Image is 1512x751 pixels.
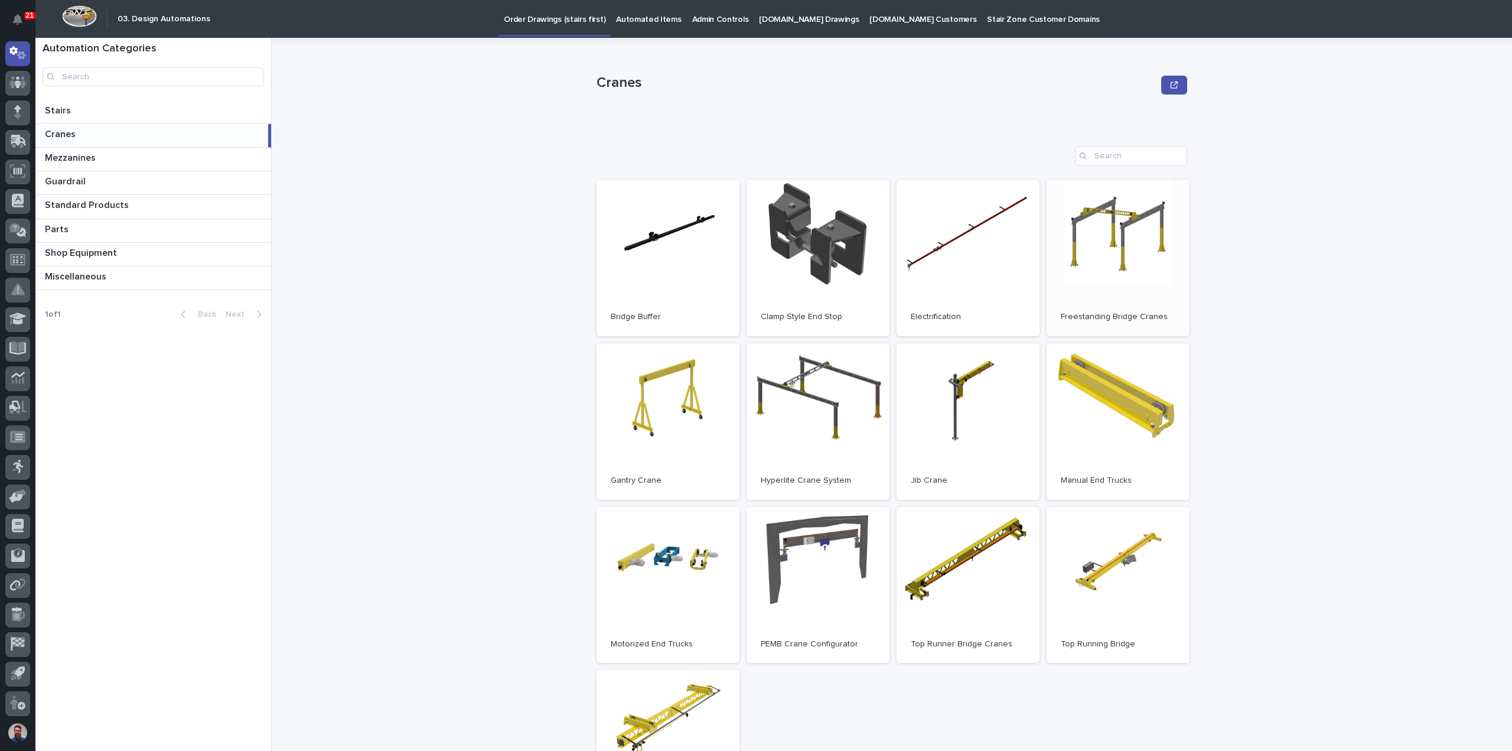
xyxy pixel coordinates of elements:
p: Cranes [597,74,1156,92]
button: users-avatar [5,720,30,745]
p: Electrification [911,312,1025,322]
a: MezzaninesMezzanines [35,148,271,171]
p: Guardrail [45,174,88,187]
a: Electrification [897,180,1039,336]
p: Clamp Style End Stop [761,312,875,322]
a: Standard ProductsStandard Products [35,195,271,219]
img: Workspace Logo [62,5,97,27]
p: Motorized End Trucks [611,639,725,649]
p: Mezzanines [45,150,98,164]
span: Back [191,310,216,318]
button: Notifications [5,7,30,32]
a: Manual End Trucks [1047,343,1190,500]
p: 1 of 1 [35,300,70,329]
p: Gantry Crane [611,476,725,486]
a: Jib Crane [897,343,1039,500]
button: Back [171,309,221,320]
p: Standard Products [45,197,131,211]
a: Gantry Crane [597,343,739,500]
a: PartsParts [35,219,271,243]
div: Notifications21 [15,14,30,33]
span: Next [226,310,252,318]
a: PEMB Crane Configurator [747,507,889,664]
p: Hyperlite Crane System [761,476,875,486]
a: GuardrailGuardrail [35,171,271,195]
a: Clamp Style End Stop [747,180,889,336]
a: Freestanding Bridge Cranes [1047,180,1190,336]
p: 21 [26,11,34,19]
p: Parts [45,222,71,235]
h2: 03. Design Automations [118,14,210,24]
p: Shop Equipment [45,245,119,259]
a: CranesCranes [35,124,271,148]
p: Freestanding Bridge Cranes [1061,312,1175,322]
a: Bridge Buffer [597,180,739,336]
p: Miscellaneous [45,269,109,282]
p: Jib Crane [911,476,1025,486]
input: Search [43,67,264,86]
p: Manual End Trucks [1061,476,1175,486]
p: Top Running Bridge [1061,639,1175,649]
a: Shop EquipmentShop Equipment [35,243,271,266]
p: Top Runner Bridge Cranes [911,639,1025,649]
p: Cranes [45,126,78,140]
a: Hyperlite Crane System [747,343,889,500]
a: Top Runner Bridge Cranes [897,507,1039,664]
a: Motorized End Trucks [597,507,739,664]
p: Stairs [45,103,73,116]
a: Top Running Bridge [1047,507,1190,664]
p: Bridge Buffer [611,312,725,322]
button: Next [221,309,271,320]
a: StairsStairs [35,100,271,124]
a: MiscellaneousMiscellaneous [35,266,271,290]
h1: Automation Categories [43,43,264,56]
p: PEMB Crane Configurator [761,639,875,649]
input: Search [1075,147,1187,165]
